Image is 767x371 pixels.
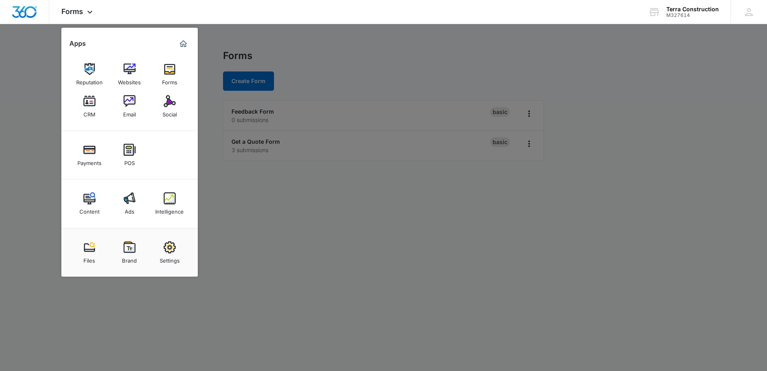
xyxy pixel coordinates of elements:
a: Payments [74,140,105,170]
div: Payments [77,156,101,166]
div: Social [162,107,177,118]
a: CRM [74,91,105,122]
a: POS [114,140,145,170]
div: account name [666,6,719,12]
a: Content [74,188,105,219]
div: CRM [83,107,95,118]
div: Forms [162,75,177,86]
div: Files [83,253,95,264]
div: Email [123,107,136,118]
a: Settings [154,237,185,268]
div: Settings [160,253,180,264]
div: Ads [125,204,134,215]
a: Reputation [74,59,105,90]
a: Forms [154,59,185,90]
div: Brand [122,253,137,264]
a: Files [74,237,105,268]
a: Websites [114,59,145,90]
div: account id [666,12,719,18]
a: Intelligence [154,188,185,219]
a: Brand [114,237,145,268]
div: POS [124,156,135,166]
a: Email [114,91,145,122]
a: Ads [114,188,145,219]
h2: Apps [69,40,86,47]
div: Reputation [76,75,103,86]
div: Websites [118,75,141,86]
div: Intelligence [155,204,184,215]
span: Forms [61,7,83,16]
a: Social [154,91,185,122]
div: Content [79,204,99,215]
a: Marketing 360® Dashboard [177,37,190,50]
